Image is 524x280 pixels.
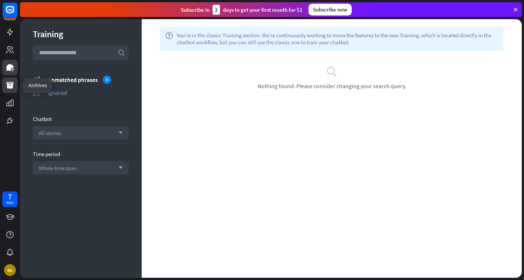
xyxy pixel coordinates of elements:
[48,76,129,84] div: Unmatched phrases
[8,193,12,200] div: 7
[48,89,129,96] div: Ignored
[118,49,125,56] i: search
[181,5,303,15] div: Subscribe in days to get your first month for $1
[33,76,40,83] i: unmatched_phrases
[33,151,129,158] div: Time period
[6,200,14,205] div: days
[258,82,406,90] span: Nothing found. Please consider changing your search query.
[115,166,123,170] i: arrow_down
[4,264,16,276] div: RA
[6,3,28,25] button: Open LiveChat chat widget
[308,4,352,15] div: Subscribe now
[326,66,337,77] i: search
[39,129,61,136] span: All stories
[213,5,220,15] div: 3
[33,115,129,122] div: Chatbot
[177,32,498,46] span: You're in the classic Training section. We're continuously working to move the features to the ne...
[39,165,77,172] span: Whole time span
[33,28,129,40] div: Training
[103,76,111,84] div: 0
[115,131,123,135] i: arrow_down
[33,89,40,96] i: ignored
[165,32,173,46] i: help
[2,191,18,207] a: 7 days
